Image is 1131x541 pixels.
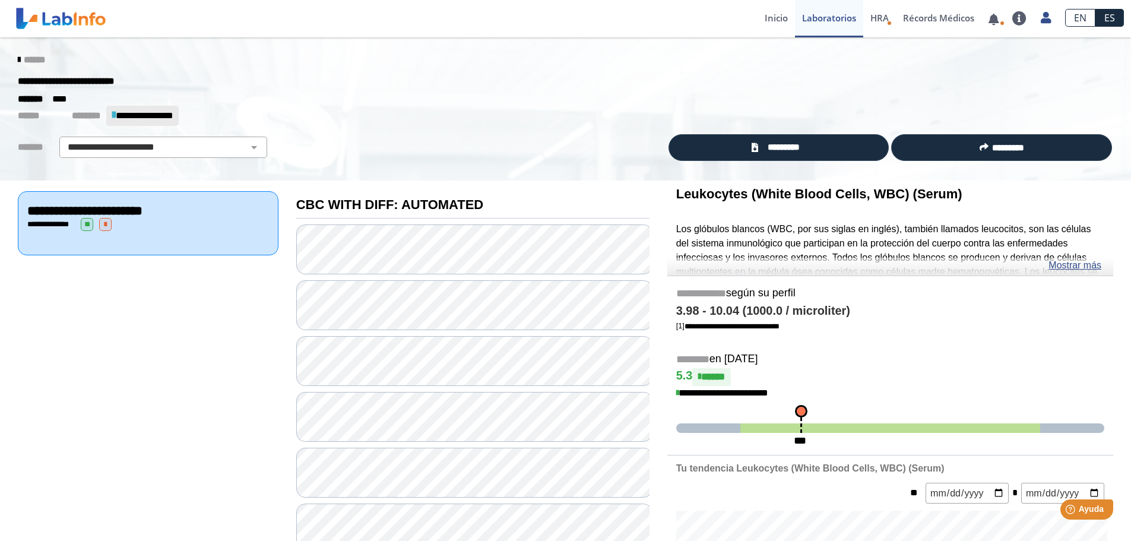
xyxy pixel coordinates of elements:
h4: 3.98 - 10.04 (1000.0 / microliter) [676,304,1104,318]
a: [1] [676,321,780,330]
a: EN [1065,9,1095,27]
a: ES [1095,9,1124,27]
b: Leukocytes (White Blood Cells, WBC) (Serum) [676,186,962,201]
b: CBC WITH DIFF: AUTOMATED [296,197,483,212]
p: Los glóbulos blancos (WBC, por sus siglas en inglés), también llamados leucocitos, son las célula... [676,222,1104,350]
b: Tu tendencia Leukocytes (White Blood Cells, WBC) (Serum) [676,463,945,473]
h5: según su perfil [676,287,1104,300]
h4: 5.3 [676,368,1104,386]
h5: en [DATE] [676,353,1104,366]
input: mm/dd/yyyy [1021,483,1104,504]
span: HRA [870,12,889,24]
iframe: Help widget launcher [1025,495,1118,528]
input: mm/dd/yyyy [926,483,1009,504]
a: Mostrar más [1048,258,1101,273]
